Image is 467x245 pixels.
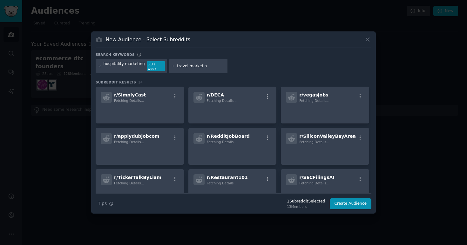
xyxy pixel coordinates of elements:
span: 14 [138,80,143,84]
span: r/ SiliconValleyBayArea [299,134,356,139]
span: r/ Restaurant101 [207,175,248,180]
span: Fetching Details... [299,140,329,144]
span: r/ SECFilingsAI [299,175,334,180]
button: Tips [96,198,116,209]
button: Create Audience [330,198,372,209]
div: 5.3 / week [147,61,165,71]
div: 13 Members [287,204,325,209]
span: Fetching Details... [207,140,237,144]
span: r/ applydubjobcom [114,134,159,139]
span: r/ SimplyCast [114,92,146,97]
span: Fetching Details... [299,181,329,185]
h3: Search keywords [96,52,135,57]
span: Fetching Details... [114,140,144,144]
span: r/ RedditJobBoard [207,134,250,139]
span: r/ vegasjobs [299,92,328,97]
span: Fetching Details... [114,181,144,185]
div: 1 Subreddit Selected [287,199,325,204]
span: Subreddit Results [96,80,136,84]
span: r/ DECA [207,92,224,97]
span: Fetching Details... [114,99,144,103]
span: Fetching Details... [299,99,329,103]
span: r/ TickerTalkByLiam [114,175,161,180]
span: Fetching Details... [207,181,237,185]
h3: New Audience - Select Subreddits [106,36,190,43]
input: New Keyword [177,63,225,69]
span: Fetching Details... [207,99,237,103]
div: hospitality marketing [104,61,145,71]
span: Tips [98,200,107,207]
